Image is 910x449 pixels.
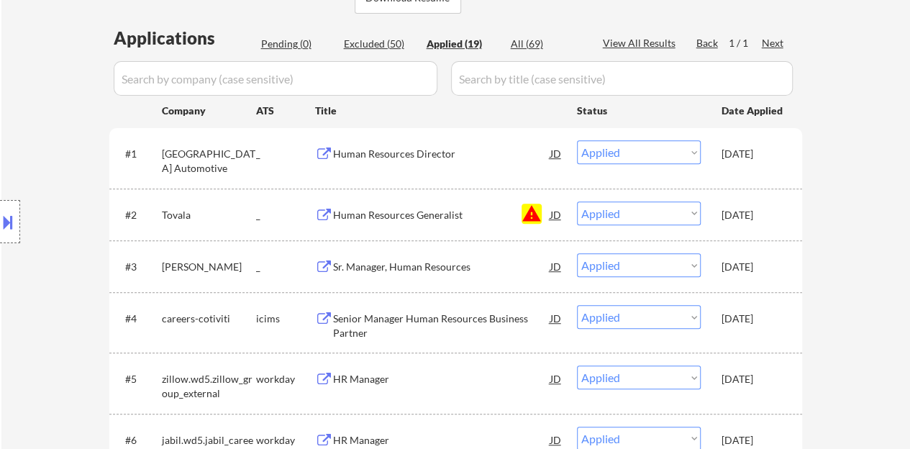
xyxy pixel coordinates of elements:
div: _ [256,147,315,161]
div: HR Manager [333,372,550,386]
div: [DATE] [722,433,785,448]
div: Senior Manager Human Resources Business Partner [333,312,550,340]
div: Status [577,97,701,123]
div: _ [256,260,315,274]
div: workday [256,433,315,448]
div: View All Results [603,36,680,50]
div: [DATE] [722,372,785,386]
div: [DATE] [722,147,785,161]
div: 1 / 1 [729,36,762,50]
div: icims [256,312,315,326]
div: [DATE] [722,260,785,274]
div: JD [549,253,563,279]
div: JD [549,305,563,331]
div: Pending (0) [261,37,333,51]
div: zillow.wd5.zillow_group_external [162,372,256,400]
input: Search by title (case sensitive) [451,61,793,96]
div: JD [549,140,563,166]
div: JD [549,201,563,227]
div: Back [696,36,719,50]
div: Title [315,104,563,118]
div: Human Resources Generalist [333,208,550,222]
div: Applied (19) [427,37,499,51]
div: Excluded (50) [344,37,416,51]
div: JD [549,366,563,391]
button: warning [522,204,542,224]
div: Sr. Manager, Human Resources [333,260,550,274]
div: [DATE] [722,208,785,222]
div: ATS [256,104,315,118]
div: HR Manager [333,433,550,448]
input: Search by company (case sensitive) [114,61,437,96]
div: [DATE] [722,312,785,326]
div: Applications [114,30,256,47]
div: workday [256,372,315,386]
div: #5 [125,372,150,386]
div: Date Applied [722,104,785,118]
div: All (69) [511,37,583,51]
div: Next [762,36,785,50]
div: Human Resources Director [333,147,550,161]
div: _ [256,208,315,222]
div: #6 [125,433,150,448]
